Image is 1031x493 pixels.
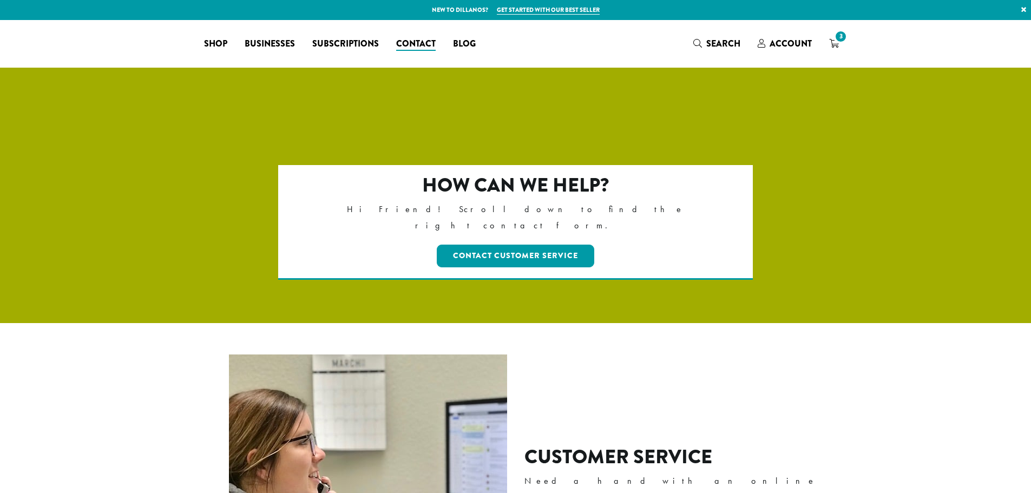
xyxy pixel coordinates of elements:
[770,37,812,50] span: Account
[312,37,379,51] span: Subscriptions
[706,37,740,50] span: Search
[396,37,436,51] span: Contact
[524,445,832,469] h2: Customer Service
[204,37,227,51] span: Shop
[325,201,706,234] p: Hi Friend! Scroll down to find the right contact form.
[195,35,236,52] a: Shop
[325,174,706,197] h2: How can we help?
[453,37,476,51] span: Blog
[497,5,600,15] a: Get started with our best seller
[833,29,848,44] span: 3
[437,245,594,267] a: Contact Customer Service
[685,35,749,52] a: Search
[245,37,295,51] span: Businesses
